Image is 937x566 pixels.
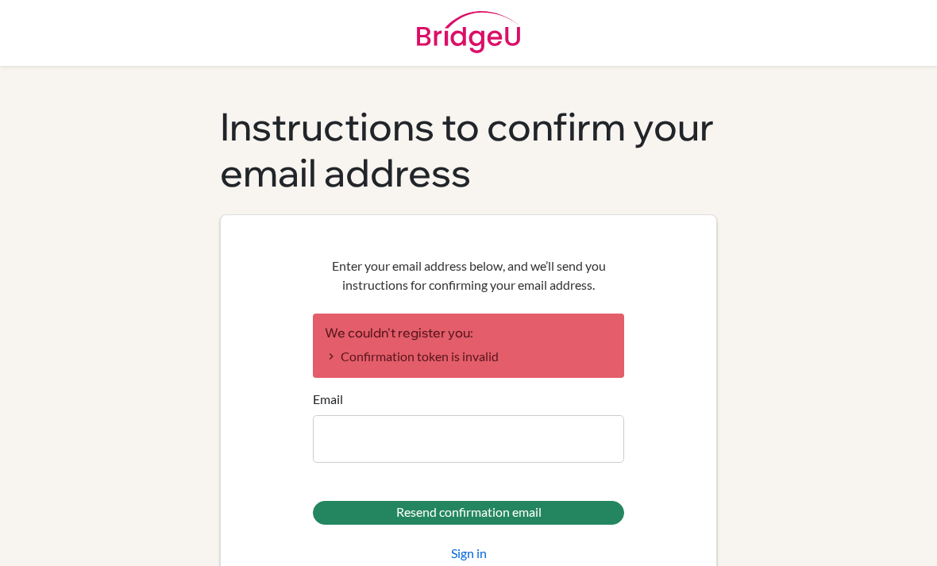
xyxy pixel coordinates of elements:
[313,256,624,295] p: Enter your email address below, and we’ll send you instructions for confirming your email address.
[313,501,624,525] input: Resend confirmation email
[220,104,717,195] h1: Instructions to confirm your email address
[451,544,487,563] a: Sign in
[325,347,612,366] li: Confirmation token is invalid
[325,325,612,341] h2: We couldn't register you:
[313,390,343,409] label: Email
